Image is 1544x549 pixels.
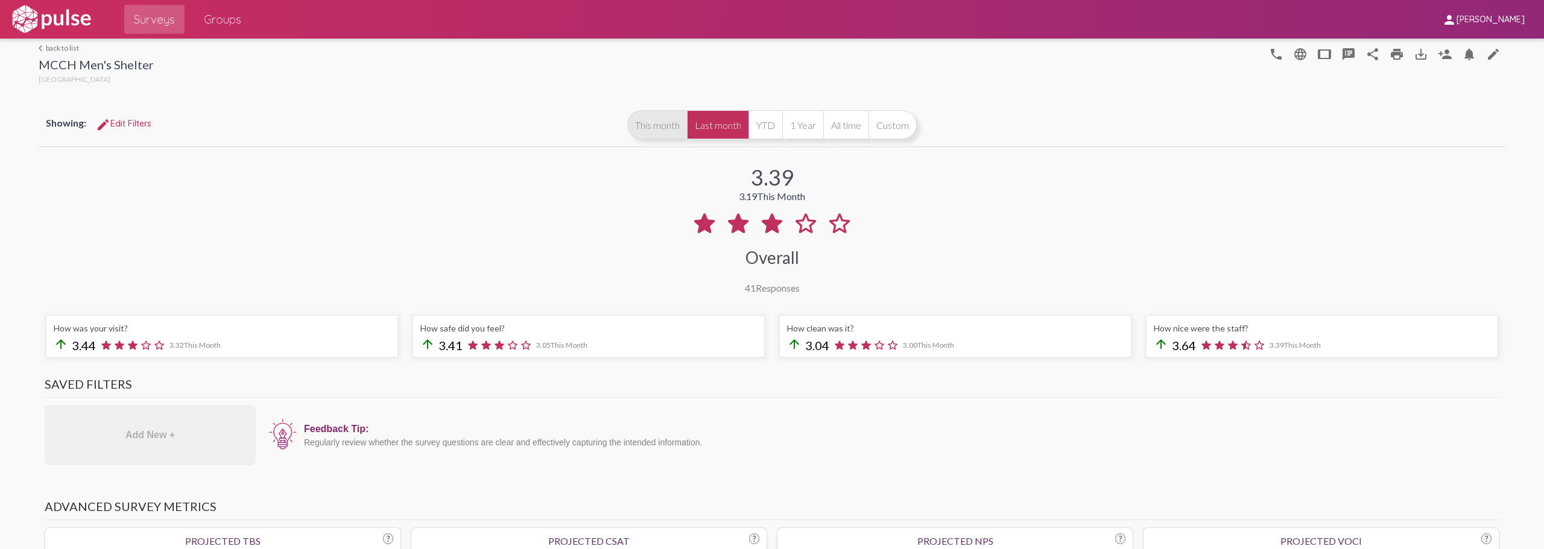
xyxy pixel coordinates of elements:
[1414,47,1428,61] mat-icon: Download
[1385,42,1409,66] a: print
[304,438,1493,447] div: Regularly review whether the survey questions are clear and effectively capturing the intended in...
[1293,47,1308,61] mat-icon: language
[1486,47,1501,61] mat-icon: language
[785,535,1125,547] div: Projected NPS
[1481,533,1492,544] div: ?
[1432,8,1534,30] button: [PERSON_NAME]
[1438,47,1452,61] mat-icon: Person
[134,8,175,30] span: Surveys
[751,164,794,190] div: 3.39
[1457,14,1525,25] span: [PERSON_NAME]
[1115,533,1125,544] div: ?
[1457,42,1481,66] button: Bell
[745,247,799,268] div: Overall
[39,57,154,75] div: MCCH Men's Shelter
[1409,42,1433,66] button: Download
[204,8,241,30] span: Groups
[739,190,805,202] div: 3.19
[1154,337,1168,351] mat-icon: arrow_upward
[420,337,435,351] mat-icon: arrow_upward
[96,118,151,129] span: Edit Filters
[1341,47,1356,61] mat-icon: speaker_notes
[1365,47,1380,61] mat-icon: Share
[45,405,256,465] div: Add New +
[536,340,587,350] span: 3.05
[124,5,185,34] a: Surveys
[1433,42,1457,66] button: Person
[1361,42,1385,66] button: Share
[1462,47,1476,61] mat-icon: Bell
[194,5,251,34] a: Groups
[1264,42,1288,66] button: language
[1269,47,1283,61] mat-icon: language
[687,110,748,139] button: Last month
[1284,340,1321,350] span: This Month
[1312,42,1337,66] button: tablet
[627,110,687,139] button: This month
[419,535,759,547] div: Projected CSAT
[96,118,110,132] mat-icon: Edit Filters
[1270,340,1321,350] span: 3.39
[903,340,954,350] span: 3.00
[1442,13,1457,27] mat-icon: person
[39,75,110,84] span: [GEOGRAPHIC_DATA]
[72,338,96,353] span: 3.44
[10,4,93,34] img: white-logo.svg
[745,282,800,293] div: Responses
[52,535,393,547] div: Projected TBS
[1337,42,1361,66] button: speaker_notes
[420,323,757,333] div: How safe did you feel?
[1151,535,1492,547] div: Projected VoCI
[54,337,68,351] mat-icon: arrow_upward
[39,45,46,52] mat-icon: arrow_back_ios
[438,338,463,353] span: 3.41
[917,340,954,350] span: This Month
[54,323,390,333] div: How was your visit?
[268,418,298,451] img: icon12.png
[787,337,802,351] mat-icon: arrow_upward
[757,190,805,202] span: This Month
[45,377,1499,398] h3: Saved Filters
[787,323,1124,333] div: How clean was it?
[1317,47,1332,61] mat-icon: tablet
[551,340,587,350] span: This Month
[304,424,1493,434] div: Feedback Tip:
[383,533,393,544] div: ?
[39,43,154,52] a: back to list
[1481,42,1505,66] a: language
[823,110,868,139] button: All time
[868,110,917,139] button: Custom
[1288,42,1312,66] button: language
[749,533,759,544] div: ?
[46,117,86,128] span: Showing:
[184,340,221,350] span: This Month
[748,110,782,139] button: YTD
[169,340,221,350] span: 3.32
[1172,338,1196,353] span: 3.64
[805,338,829,353] span: 3.04
[45,499,1499,520] h3: Advanced Survey Metrics
[1390,47,1404,61] mat-icon: print
[782,110,823,139] button: 1 Year
[1154,323,1490,333] div: How nice were the staff?
[86,113,161,134] button: Edit FiltersEdit Filters
[745,282,756,293] span: 41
